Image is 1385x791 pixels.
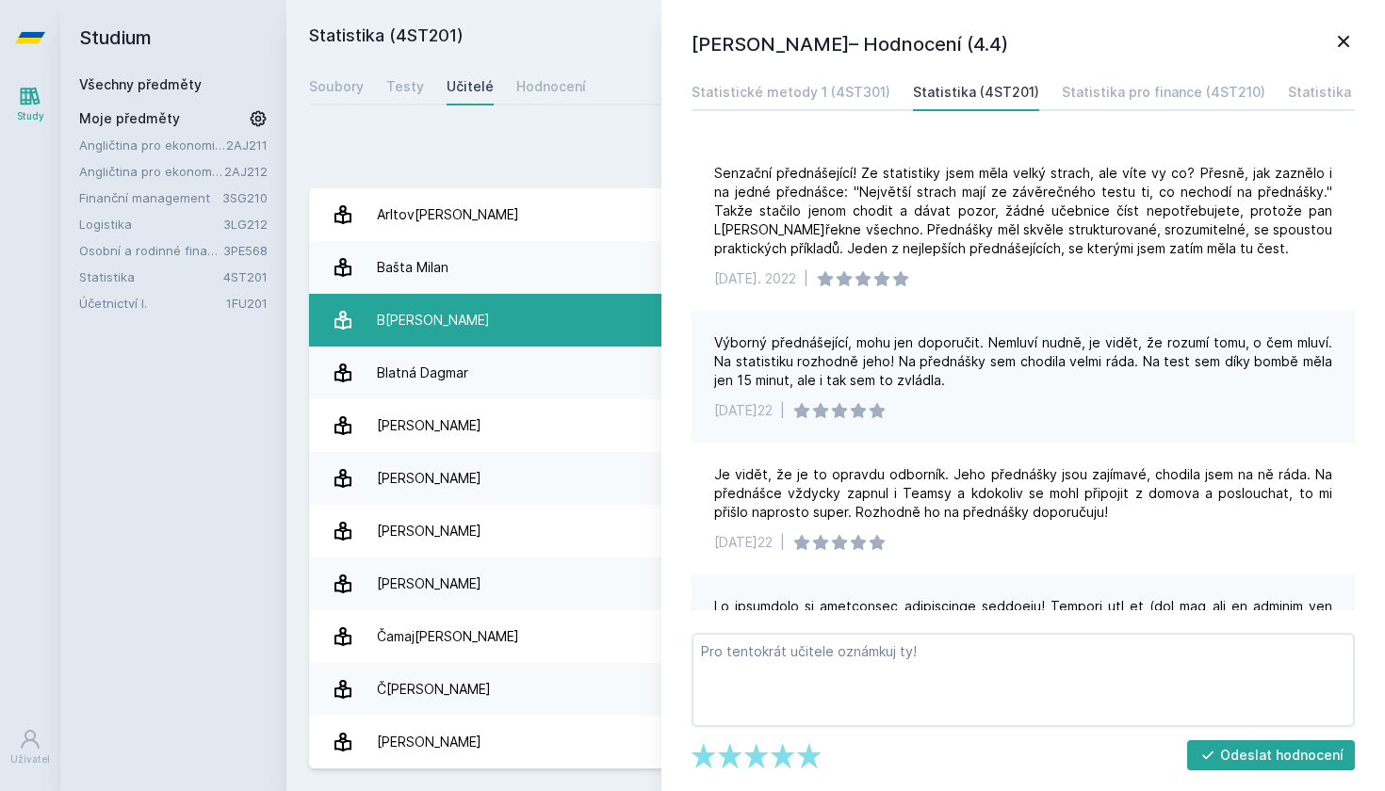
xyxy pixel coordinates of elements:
h2: Statistika (4ST201) [309,23,1146,53]
div: [DATE]. 2022 [714,269,796,288]
a: Angličtina pro ekonomická studia 1 (B2/C1) [79,136,226,154]
a: 4ST201 [223,269,268,284]
div: Bašta Milan [377,249,448,286]
a: Angličtina pro ekonomická studia 2 (B2/C1) [79,162,224,181]
div: Arltov[PERSON_NAME] [377,196,519,234]
div: Hodnocení [516,77,586,96]
a: [PERSON_NAME] [309,399,1362,452]
div: [PERSON_NAME] [377,407,481,444]
div: Uživatel [10,752,50,767]
button: Odeslat hodnocení [1187,740,1356,770]
div: [DATE]22 [714,401,773,420]
a: [PERSON_NAME] 13 hodnocení 4.8 [309,557,1362,610]
div: Je vidět, že je to opravdu odborník. Jeho přednášky jsou zajímavé, chodila jsem na ně ráda. Na př... [714,465,1332,522]
a: Logistika [79,215,223,234]
a: Č[PERSON_NAME] 9 hodnocení 3.4 [309,663,1362,716]
div: | [804,269,808,288]
a: B[PERSON_NAME] 2 hodnocení 1.0 [309,294,1362,347]
a: Čamaj[PERSON_NAME] 2 hodnocení 3.5 [309,610,1362,663]
a: Osobní a rodinné finance [79,241,223,260]
a: 1FU201 [226,296,268,311]
a: Bašta Milan 50 hodnocení 5.0 [309,241,1362,294]
a: Uživatel [4,718,57,776]
a: Testy [386,68,424,105]
div: [PERSON_NAME] [377,460,481,497]
div: Učitelé [447,77,494,96]
div: Čamaj[PERSON_NAME] [377,618,519,655]
a: Arltov[PERSON_NAME] 38 hodnocení 4.9 [309,188,1362,241]
div: Study [17,109,44,123]
a: [PERSON_NAME] 3 hodnocení 5.0 [309,716,1362,768]
a: [PERSON_NAME] 1 hodnocení 4.0 [309,452,1362,505]
a: 2AJ211 [226,137,268,153]
a: 2AJ212 [224,164,268,179]
div: [PERSON_NAME] [377,723,481,761]
a: 3PE568 [223,243,268,258]
div: Soubory [309,77,364,96]
a: Blatná Dagmar 4 hodnocení 3.8 [309,347,1362,399]
span: Moje předměty [79,109,180,128]
a: Všechny předměty [79,76,202,92]
div: Testy [386,77,424,96]
a: Study [4,75,57,133]
a: Finanční management [79,188,222,207]
a: 3LG212 [223,217,268,232]
div: | [780,533,785,552]
a: Statistika [79,267,223,286]
div: B[PERSON_NAME] [377,301,490,339]
a: [PERSON_NAME] 2 hodnocení 3.0 [309,505,1362,557]
div: [PERSON_NAME] [377,565,481,603]
div: [DATE]22 [714,533,773,552]
div: Senzační přednášející! Ze statistiky jsem měla velký strach, ale víte vy co? Přesně, jak zaznělo ... [714,164,1332,258]
div: Č[PERSON_NAME] [377,670,491,708]
div: | [780,401,785,420]
div: Blatná Dagmar [377,354,468,392]
a: Hodnocení [516,68,586,105]
a: Soubory [309,68,364,105]
a: Učitelé [447,68,494,105]
a: Účetnictví I. [79,294,226,313]
a: 3SG210 [222,190,268,205]
div: Výborný přednášející, mohu jen doporučit. Nemluví nudně, je vidět, že rozumí tomu, o čem mluví. N... [714,333,1332,390]
div: [PERSON_NAME] [377,512,481,550]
